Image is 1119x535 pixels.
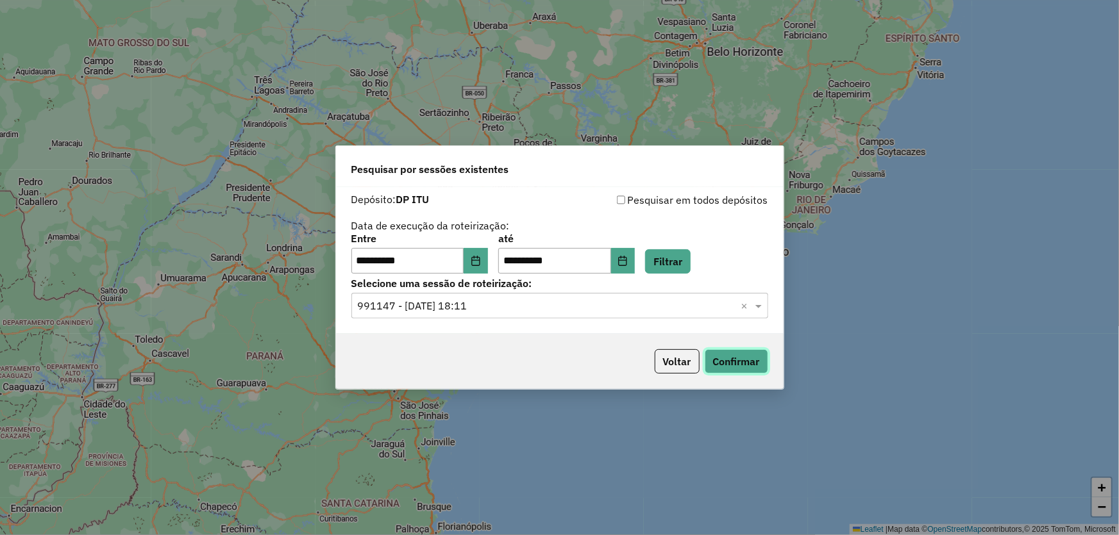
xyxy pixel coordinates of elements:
label: até [498,231,635,246]
button: Choose Date [464,248,488,274]
label: Depósito: [351,192,430,207]
span: Clear all [741,298,752,313]
button: Filtrar [645,249,691,274]
strong: DP ITU [396,193,430,206]
label: Selecione uma sessão de roteirização: [351,276,768,291]
label: Data de execução da roteirização: [351,218,510,233]
button: Voltar [655,349,700,374]
label: Entre [351,231,488,246]
div: Pesquisar em todos depósitos [560,192,768,208]
button: Confirmar [705,349,768,374]
button: Choose Date [611,248,635,274]
span: Pesquisar por sessões existentes [351,161,509,177]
